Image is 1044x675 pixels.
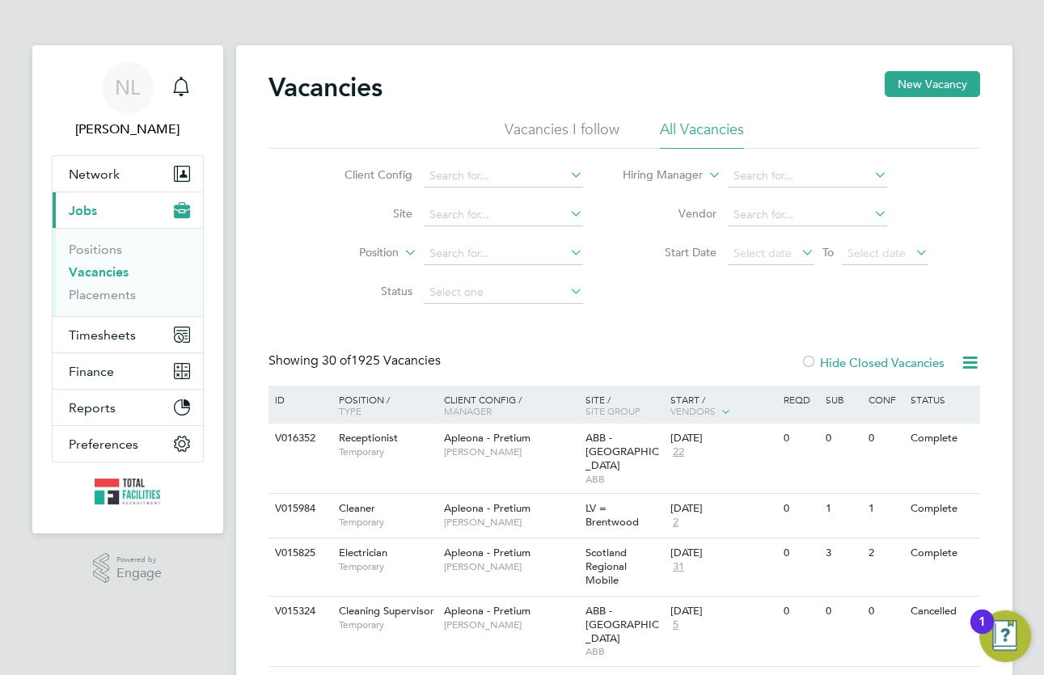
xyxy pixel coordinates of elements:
a: Placements [69,287,136,302]
input: Select one [424,281,583,304]
input: Search for... [728,165,887,188]
span: Type [339,404,361,417]
label: Start Date [623,245,716,259]
button: Finance [53,353,203,389]
label: Position [306,245,399,261]
span: Nicola Lawrence [52,120,204,139]
button: New Vacancy [885,71,980,97]
span: Finance [69,364,114,379]
div: [DATE] [670,546,776,560]
span: 2 [670,516,681,529]
div: Site / [581,386,666,424]
button: Preferences [53,426,203,462]
span: Temporary [339,516,436,529]
div: 0 [864,597,907,626]
span: 5 [670,618,681,632]
div: Sub [822,386,864,413]
div: [DATE] [670,605,776,618]
span: Scotland Regional Mobile [585,546,627,587]
button: Open Resource Center, 1 new notification [979,610,1031,662]
div: [DATE] [670,432,776,445]
span: 31 [670,560,687,574]
span: Powered by [116,553,162,567]
span: Network [69,167,120,182]
span: Manager [444,404,492,417]
span: Select date [847,246,906,260]
button: Network [53,156,203,192]
div: 0 [780,597,822,626]
span: 30 of [322,352,351,369]
label: Client Config [319,167,412,182]
div: V016352 [271,424,328,454]
div: Complete [907,538,977,568]
span: Apleona - Pretium [444,604,530,618]
label: Status [319,284,412,298]
span: Apleona - Pretium [444,501,530,515]
a: NL[PERSON_NAME] [52,61,204,139]
div: 0 [780,494,822,524]
div: [DATE] [670,502,776,516]
span: To [818,242,839,263]
div: 0 [780,538,822,568]
div: V015324 [271,597,328,626]
span: Apleona - Pretium [444,546,530,559]
label: Hiring Manager [610,167,703,184]
span: [PERSON_NAME] [444,516,577,529]
input: Search for... [424,243,583,265]
label: Hide Closed Vacancies [801,355,945,370]
a: Powered byEngage [93,553,162,584]
span: ABB - [GEOGRAPHIC_DATA] [585,604,659,645]
button: Reports [53,390,203,425]
div: 1 [978,622,986,643]
div: Jobs [53,228,203,316]
div: Reqd [780,386,822,413]
div: V015984 [271,494,328,524]
div: V015825 [271,538,328,568]
input: Search for... [424,204,583,226]
span: ABB - [GEOGRAPHIC_DATA] [585,431,659,472]
span: Engage [116,567,162,580]
span: LV = Brentwood [585,501,639,529]
span: Receptionist [339,431,398,445]
span: Jobs [69,203,97,218]
span: NL [115,77,140,98]
div: Position / [327,386,440,424]
div: 1 [864,494,907,524]
div: Start / [666,386,780,426]
div: 2 [864,538,907,568]
span: Cleaning Supervisor [339,604,434,618]
div: Client Config / [440,386,581,424]
span: Preferences [69,437,138,452]
span: 1925 Vacancies [322,352,441,369]
div: Complete [907,494,977,524]
span: Temporary [339,560,436,573]
span: ABB [585,645,662,658]
button: Jobs [53,192,203,228]
span: Site Group [585,404,640,417]
span: Reports [69,400,116,416]
span: Timesheets [69,327,136,343]
div: Showing [268,352,444,369]
img: tfrecruitment-logo-retina.png [95,479,161,504]
div: Conf [864,386,907,413]
div: Complete [907,424,977,454]
label: Site [319,206,412,221]
a: Positions [69,242,122,257]
div: 1 [822,494,864,524]
span: Temporary [339,618,436,631]
label: Vendor [623,206,716,221]
span: [PERSON_NAME] [444,618,577,631]
div: ID [271,386,328,413]
span: 22 [670,445,687,459]
input: Search for... [424,165,583,188]
span: Apleona - Pretium [444,431,530,445]
span: Temporary [339,445,436,458]
div: 0 [822,597,864,626]
span: ABB [585,473,662,486]
div: 0 [780,424,822,454]
div: Status [907,386,977,413]
input: Search for... [728,204,887,226]
h2: Vacancies [268,71,383,103]
span: [PERSON_NAME] [444,560,577,573]
span: Vendors [670,404,716,417]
